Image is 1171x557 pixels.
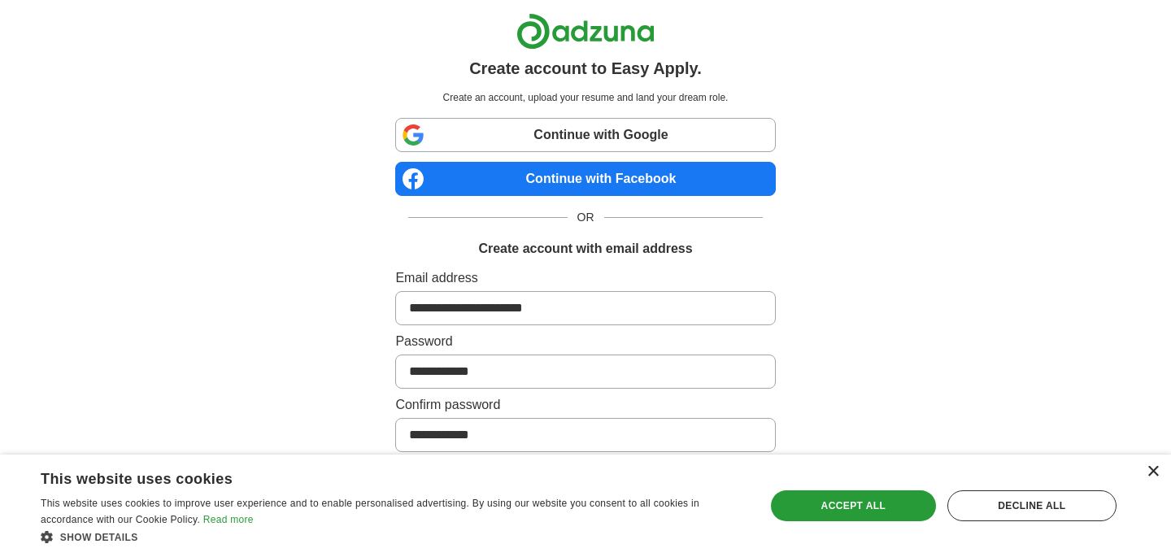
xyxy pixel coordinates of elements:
[469,56,702,81] h1: Create account to Easy Apply.
[395,118,775,152] a: Continue with Google
[395,332,775,351] label: Password
[395,395,775,415] label: Confirm password
[1147,466,1159,478] div: Close
[395,162,775,196] a: Continue with Facebook
[395,268,775,288] label: Email address
[41,498,699,525] span: This website uses cookies to improve user experience and to enable personalised advertising. By u...
[947,490,1117,521] div: Decline all
[568,209,604,226] span: OR
[516,13,655,50] img: Adzuna logo
[478,239,692,259] h1: Create account with email address
[60,532,138,543] span: Show details
[398,90,772,105] p: Create an account, upload your resume and land your dream role.
[41,464,703,489] div: This website uses cookies
[203,514,254,525] a: Read more, opens a new window
[771,490,936,521] div: Accept all
[41,529,744,545] div: Show details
